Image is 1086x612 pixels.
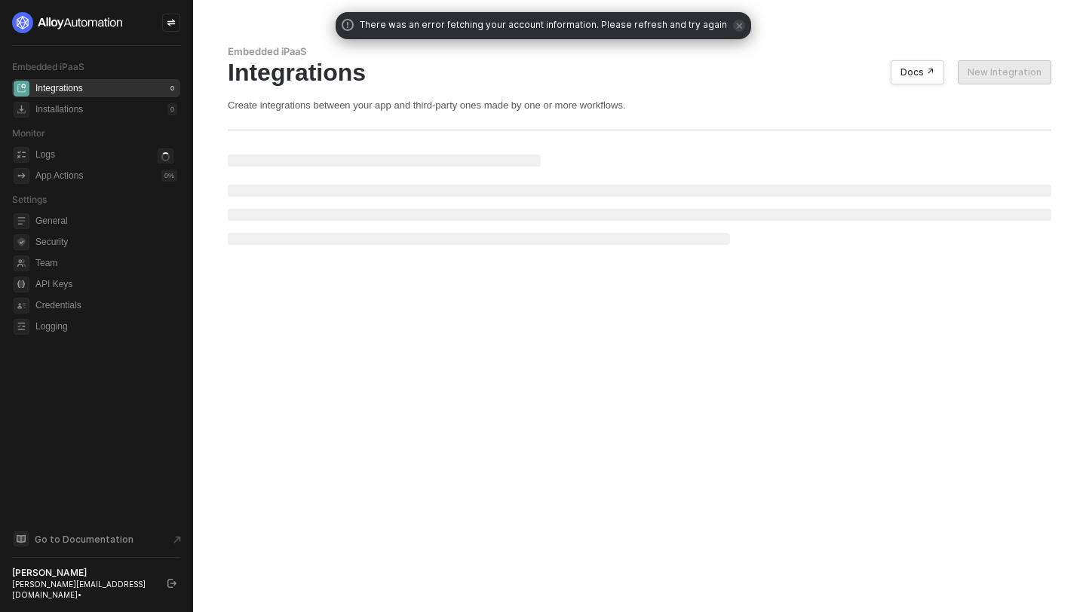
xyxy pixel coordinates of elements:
[167,103,177,115] div: 0
[12,530,181,548] a: Knowledge Base
[14,147,29,163] span: icon-logs
[12,567,154,579] div: [PERSON_NAME]
[900,66,934,78] div: Docs ↗
[167,579,176,588] span: logout
[35,212,177,230] span: General
[14,102,29,118] span: installations
[12,127,45,139] span: Monitor
[228,58,1051,87] div: Integrations
[12,194,47,205] span: Settings
[14,319,29,335] span: logging
[35,254,177,272] span: Team
[14,256,29,271] span: team
[12,12,124,33] img: logo
[14,277,29,292] span: api-key
[228,45,1051,58] div: Embedded iPaaS
[891,60,944,84] button: Docs ↗
[12,579,154,600] div: [PERSON_NAME][EMAIL_ADDRESS][DOMAIN_NAME] •
[14,531,29,546] span: documentation
[14,234,29,250] span: security
[35,296,177,314] span: Credentials
[228,99,1051,112] div: Create integrations between your app and third-party ones made by one or more workflows.
[342,19,354,31] span: icon-exclamation
[14,298,29,314] span: credentials
[733,20,745,32] span: icon-close
[158,148,173,164] span: icon-loader
[35,275,177,293] span: API Keys
[12,12,180,33] a: logo
[35,103,83,116] div: Installations
[14,81,29,96] span: integrations
[167,82,177,94] div: 0
[167,18,176,27] span: icon-swap
[35,317,177,335] span: Logging
[35,533,133,546] span: Go to Documentation
[14,168,29,184] span: icon-app-actions
[35,148,55,161] div: Logs
[35,233,177,251] span: Security
[14,213,29,229] span: general
[35,170,83,182] div: App Actions
[170,532,185,547] span: document-arrow
[35,82,83,95] div: Integrations
[12,61,84,72] span: Embedded iPaaS
[161,170,177,182] div: 0 %
[360,18,727,33] span: There was an error fetching your account information. Please refresh and try again
[958,60,1051,84] button: New Integration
